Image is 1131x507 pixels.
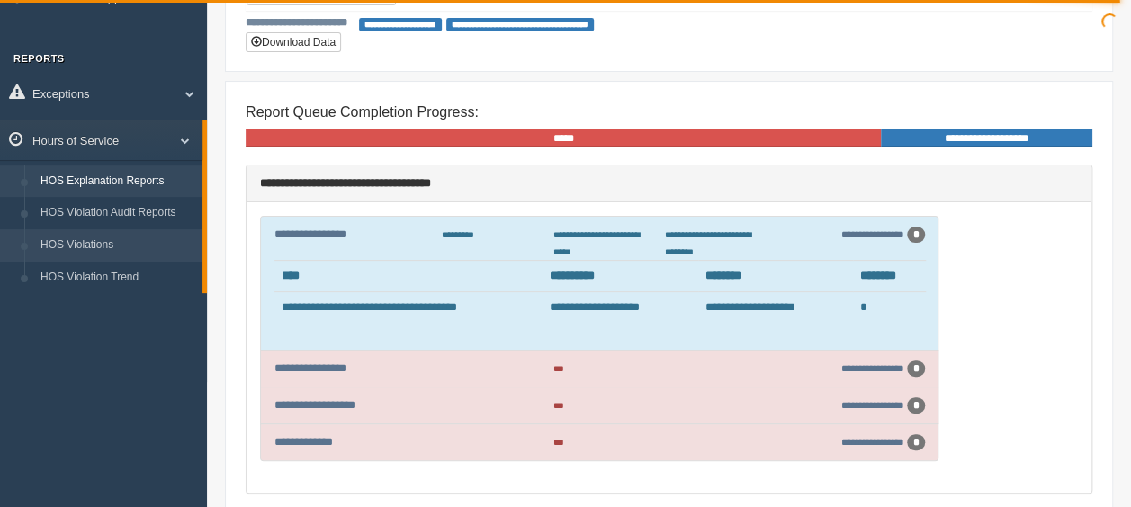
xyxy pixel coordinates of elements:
[32,197,202,229] a: HOS Violation Audit Reports
[32,229,202,262] a: HOS Violations
[246,104,1092,120] h4: Report Queue Completion Progress:
[32,262,202,294] a: HOS Violation Trend
[32,165,202,198] a: HOS Explanation Reports
[246,32,341,52] button: Download Data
